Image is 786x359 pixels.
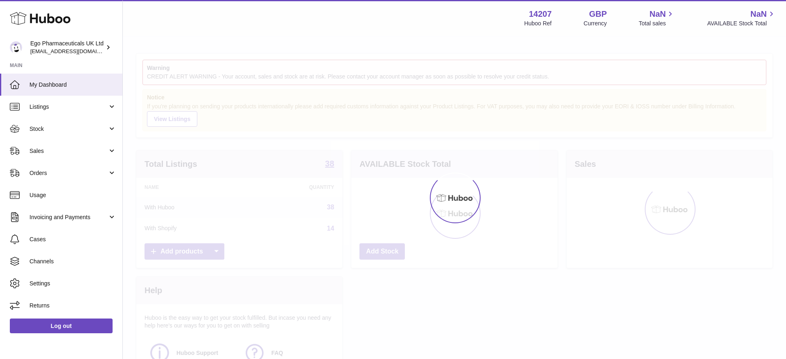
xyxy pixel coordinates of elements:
div: Ego Pharmaceuticals UK Ltd [30,40,104,55]
span: Sales [29,147,108,155]
span: Cases [29,236,116,243]
span: My Dashboard [29,81,116,89]
img: internalAdmin-14207@internal.huboo.com [10,41,22,54]
span: Settings [29,280,116,287]
span: Total sales [639,20,675,27]
span: Returns [29,302,116,310]
span: Channels [29,258,116,265]
span: Stock [29,125,108,133]
span: Listings [29,103,108,111]
strong: 14207 [529,9,552,20]
div: Currency [584,20,607,27]
a: Log out [10,319,113,333]
span: Invoicing and Payments [29,213,108,221]
div: Huboo Ref [524,20,552,27]
strong: GBP [589,9,607,20]
span: NaN [649,9,666,20]
span: Orders [29,169,108,177]
span: NaN [750,9,767,20]
span: AVAILABLE Stock Total [707,20,776,27]
a: NaN AVAILABLE Stock Total [707,9,776,27]
span: [EMAIL_ADDRESS][DOMAIN_NAME] [30,48,120,54]
span: Usage [29,191,116,199]
a: NaN Total sales [639,9,675,27]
